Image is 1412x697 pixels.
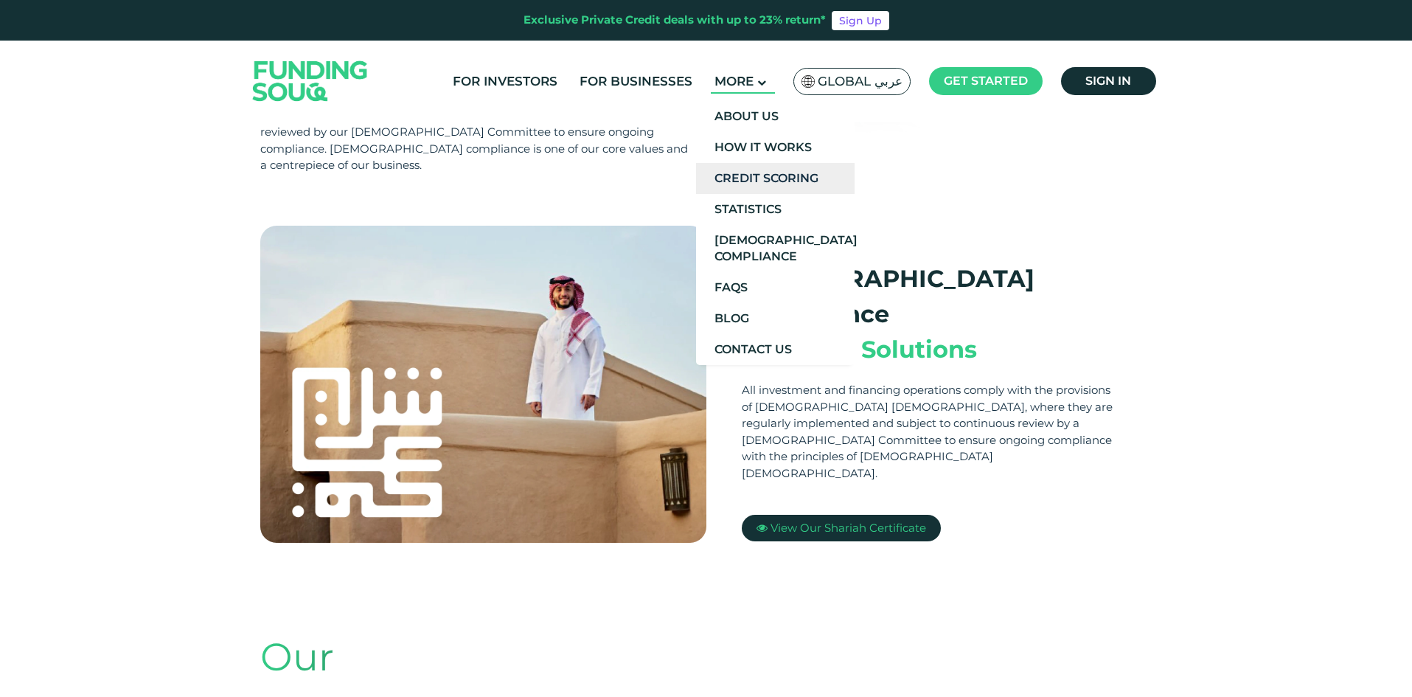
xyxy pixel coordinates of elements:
[260,108,695,174] div: All our investment and financing are Shairah compliant. Every opportunity is reviewed by our [DEM...
[449,69,561,94] a: For Investors
[818,73,903,90] span: Global عربي
[576,69,696,94] a: For Businesses
[714,74,754,89] span: More
[696,225,855,272] a: [DEMOGRAPHIC_DATA] Compliance
[238,44,383,118] img: Logo
[524,12,826,29] div: Exclusive Private Credit deals with up to 23% return*
[696,194,855,225] a: Statistics
[742,382,1117,482] div: All investment and financing operations comply with the provisions of [DEMOGRAPHIC_DATA] [DEMOGRA...
[696,334,855,365] a: Contact Us
[1085,74,1131,88] span: Sign in
[771,521,926,535] span: View Our Shariah Certificate
[801,75,815,88] img: SA Flag
[696,132,855,163] a: How It Works
[742,332,1117,367] div: Financial Solutions
[696,101,855,132] a: About Us
[696,272,855,303] a: FAQs
[696,303,855,334] a: Blog
[260,226,706,543] img: shariah-img
[742,261,1117,332] div: [DEMOGRAPHIC_DATA] Compliance
[1061,67,1156,95] a: Sign in
[696,163,855,194] a: Credit Scoring
[944,74,1028,88] span: Get started
[832,11,889,30] a: Sign Up
[742,515,941,541] a: View Our Shariah Certificate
